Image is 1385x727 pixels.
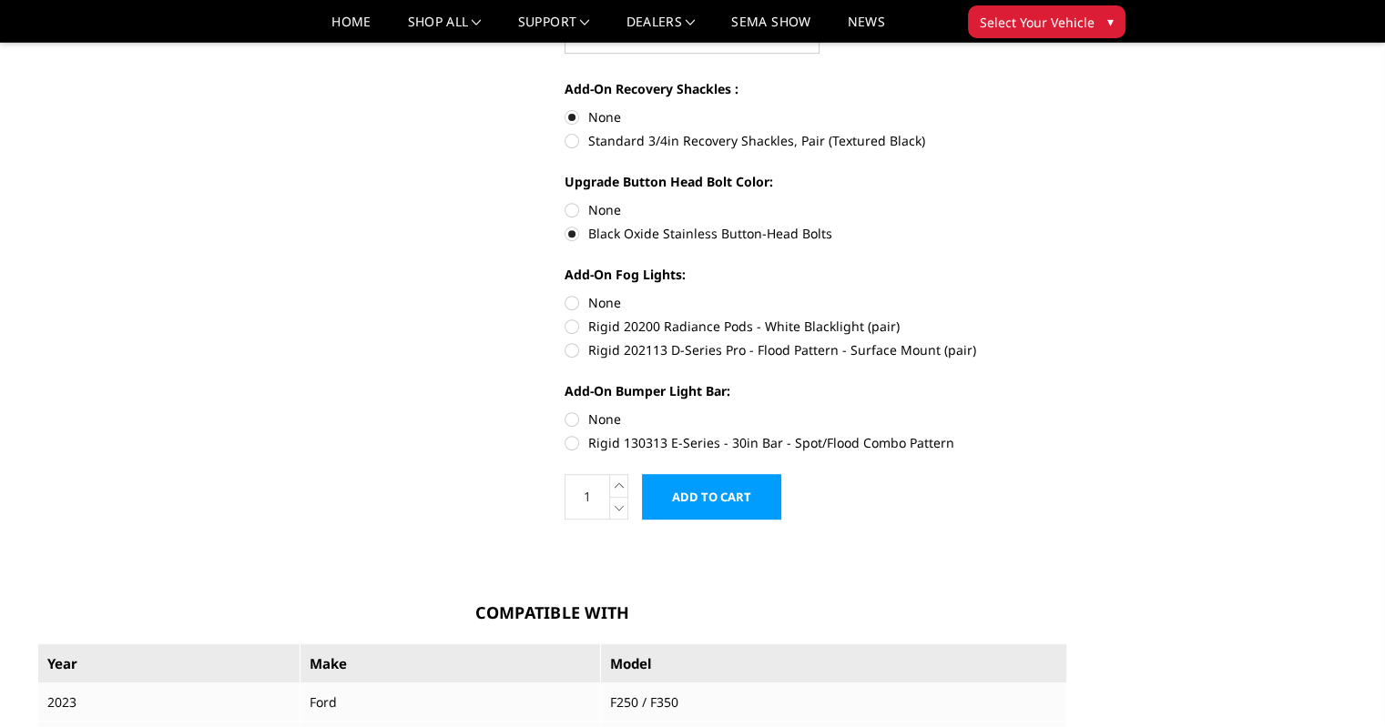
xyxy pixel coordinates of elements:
[565,172,1067,191] label: Upgrade Button Head Bolt Color:
[980,13,1095,32] span: Select Your Vehicle
[1294,640,1385,727] iframe: Chat Widget
[601,643,1067,683] th: Model
[565,340,1067,359] label: Rigid 202113 D-Series Pro - Flood Pattern - Surface Mount (pair)
[300,643,601,683] th: Make
[968,5,1125,38] button: Select Your Vehicle
[626,15,696,42] a: Dealers
[565,79,1067,98] label: Add-On Recovery Shackles :
[565,381,1067,400] label: Add-On Bumper Light Bar:
[731,15,810,42] a: SEMA Show
[408,15,482,42] a: shop all
[565,409,1067,429] label: None
[37,643,300,683] th: Year
[331,15,371,42] a: Home
[300,683,601,722] td: Ford
[601,683,1067,722] td: F250 / F350
[565,317,1067,336] label: Rigid 20200 Radiance Pods - White Blacklight (pair)
[1107,12,1114,31] span: ▾
[565,265,1067,284] label: Add-On Fog Lights:
[565,433,1067,452] label: Rigid 130313 E-Series - 30in Bar - Spot/Flood Combo Pattern
[37,601,1068,625] h3: Compatible With
[642,474,781,520] input: Add to Cart
[565,107,1067,126] label: None
[565,224,1067,243] label: Black Oxide Stainless Button-Head Bolts
[37,683,300,722] td: 2023
[565,200,1067,219] label: None
[565,293,1067,312] label: None
[847,15,884,42] a: News
[565,131,1067,150] label: Standard 3/4in Recovery Shackles, Pair (Textured Black)
[518,15,590,42] a: Support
